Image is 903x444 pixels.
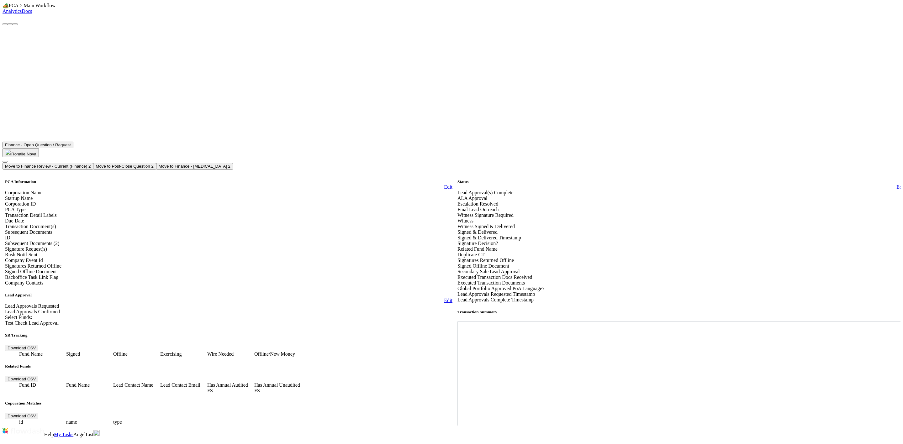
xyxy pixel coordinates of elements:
[5,143,71,147] span: Finance - Open Question / Request
[44,432,54,437] div: Help
[3,148,39,157] button: Ronalie Nova
[5,401,452,406] h5: Coporation Matches
[5,190,452,196] div: Corporation Name
[207,351,254,357] div: Wire Needed
[113,419,160,425] div: type
[5,179,452,184] h5: PCA Information
[3,3,9,8] span: 🏕️
[3,426,44,436] img: logo-inverted-e16ddd16eac7371096b0.svg
[19,351,66,357] div: Fund Name
[5,320,452,326] div: Test Check Lead Approval
[93,430,100,436] img: avatar_d7f67417-030a-43ce-a3ce-a315a3ccfd08.png
[66,351,113,357] div: Signed
[5,229,452,235] div: Subsequent Documents
[19,419,66,425] div: id
[11,152,36,156] span: Ronalie Nova
[254,351,301,357] div: Offline/New Money
[254,382,301,394] div: Has Annual Unaudited FS
[5,235,452,241] div: ID
[5,212,452,218] div: Transaction Detail Labels
[5,218,452,224] div: Due Date
[3,142,73,148] button: Finance - Open Question / Request
[93,163,156,170] button: Move to Post-Close Question 2
[5,274,452,280] div: Backoffice Task Link Flag
[3,163,93,170] button: Move to Finance Review - Current (Finance) 2
[5,376,38,382] button: Download CSV
[5,303,452,309] div: Lead Approvals Requested
[5,280,452,286] div: Company Contacts
[5,196,452,201] div: Startup Name
[156,163,233,170] button: Move to Finance - [MEDICAL_DATA] 2
[5,149,11,155] img: avatar_0d9988fd-9a15-4cc7-ad96-88feab9e0fa9.png
[9,3,55,8] span: PCA > Main Workflow
[5,364,452,369] h5: Related Funds
[5,246,452,252] div: Signature Request(s)
[3,8,22,14] a: Analytics
[444,298,452,303] a: Edit
[113,382,160,394] div: Lead Contact Name
[5,258,452,263] div: Company Event Id
[5,224,452,229] div: Transaction Document(s)
[160,382,207,394] div: Lead Contact Email
[5,315,452,320] div: Select Funds:
[66,419,113,425] div: name
[5,293,452,298] h5: Lead Approval
[5,207,452,212] div: PCA Type
[5,263,452,269] div: Signatures Returned Offline
[54,432,73,437] a: My Tasks
[66,382,113,394] div: Fund Name
[5,345,38,351] button: Download CSV
[19,382,66,394] div: Fund ID
[5,269,452,274] div: Signed Offline Document
[73,432,93,437] span: AngelList
[5,413,38,419] button: Download CSV
[5,333,452,338] h5: SR Tracking
[5,201,452,207] div: Corporation ID
[444,184,452,190] a: Edit
[207,382,254,394] div: Has Annual Audited FS
[5,309,452,315] div: Lead Approvals Confirmed
[113,351,160,357] div: Offline
[160,351,207,357] div: Exercising
[5,252,452,258] div: Rush Notif Sent
[5,241,452,246] div: Subsequent Documents (2)
[22,8,32,14] a: Docs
